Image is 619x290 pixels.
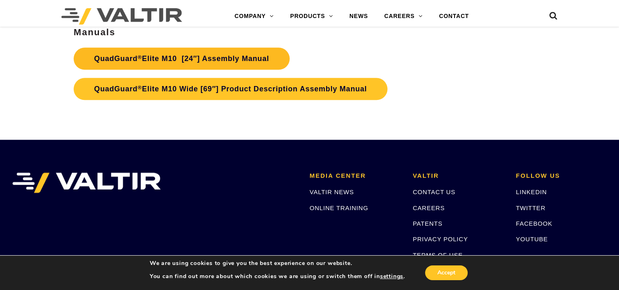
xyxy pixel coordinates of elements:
[137,54,142,60] sup: ®
[413,236,468,242] a: PRIVACY POLICY
[516,188,547,195] a: LINKEDIN
[12,172,161,193] img: VALTIR
[431,8,477,25] a: CONTACT
[425,265,468,280] button: Accept
[74,27,115,37] strong: Manuals
[282,8,341,25] a: PRODUCTS
[413,251,463,258] a: TERMS OF USE
[310,172,401,179] h2: MEDIA CENTER
[150,260,405,267] p: We are using cookies to give you the best experience on our website.
[516,204,545,211] a: TWITTER
[61,8,182,25] img: Valtir
[310,204,368,211] a: ONLINE TRAINING
[413,188,455,195] a: CONTACT US
[516,236,548,242] a: YOUTUBE
[137,84,142,91] sup: ®
[376,8,431,25] a: CAREERS
[380,273,403,280] button: settings
[74,78,387,100] a: QuadGuard®Elite M10 Wide [69″] Product Description Assembly Manual
[226,8,282,25] a: COMPANY
[413,220,443,227] a: PATENTS
[516,172,607,179] h2: FOLLOW US
[341,8,376,25] a: NEWS
[150,273,405,280] p: You can find out more about which cookies we are using or switch them off in .
[74,48,290,70] a: QuadGuard®Elite M10 [24″] Assembly Manual
[516,220,552,227] a: FACEBOOK
[310,188,354,195] a: VALTIR NEWS
[413,204,445,211] a: CAREERS
[413,172,504,179] h2: VALTIR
